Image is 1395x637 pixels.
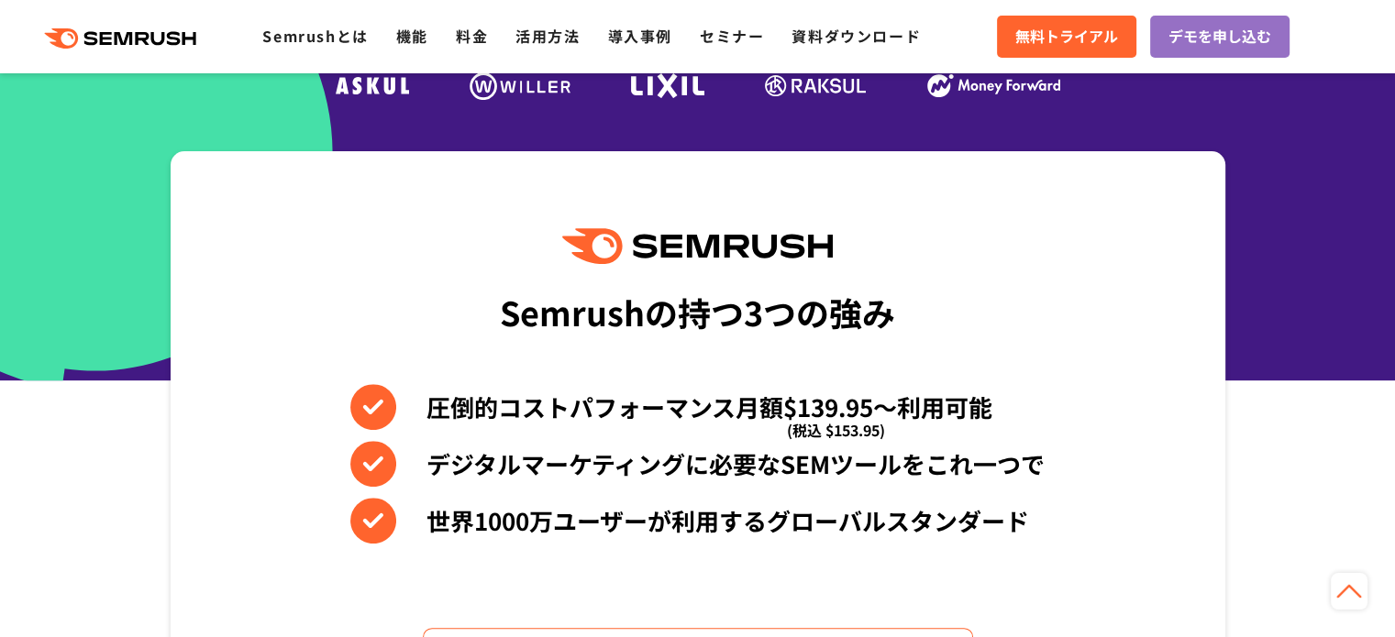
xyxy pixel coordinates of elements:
a: 無料トライアル [997,16,1136,58]
a: 導入事例 [608,25,672,47]
a: 活用方法 [515,25,580,47]
li: デジタルマーケティングに必要なSEMツールをこれ一つで [350,441,1045,487]
div: Semrushの持つ3つの強み [500,278,895,346]
a: Semrushとは [262,25,368,47]
span: デモを申し込む [1168,25,1271,49]
span: 無料トライアル [1015,25,1118,49]
li: 世界1000万ユーザーが利用するグローバルスタンダード [350,498,1045,544]
a: セミナー [700,25,764,47]
img: Semrush [562,228,832,264]
li: 圧倒的コストパフォーマンス月額$139.95〜利用可能 [350,384,1045,430]
a: 料金 [456,25,488,47]
a: 資料ダウンロード [792,25,921,47]
a: 機能 [396,25,428,47]
span: (税込 $153.95) [787,407,885,453]
a: デモを申し込む [1150,16,1290,58]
